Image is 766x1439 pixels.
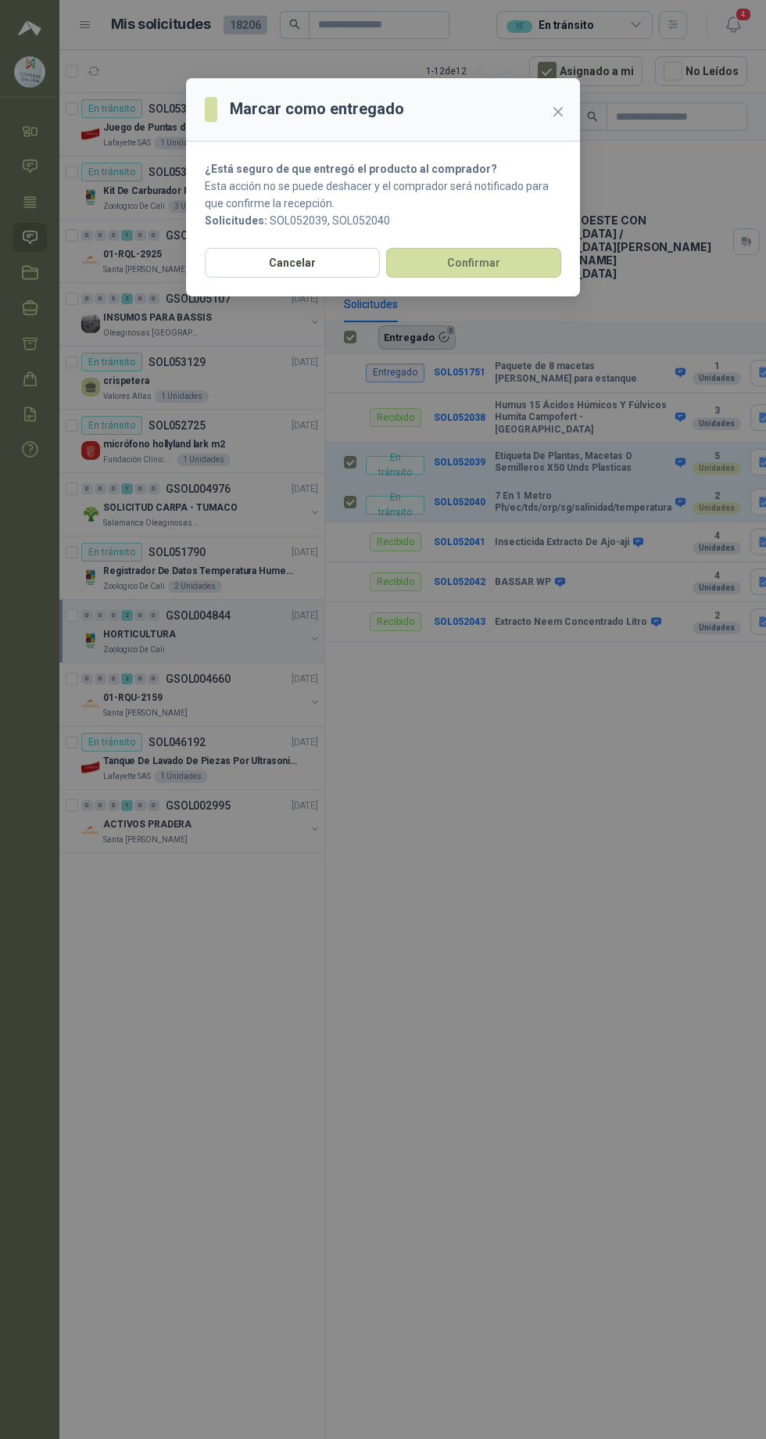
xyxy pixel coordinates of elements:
[205,178,561,212] p: Esta acción no se puede deshacer y el comprador será notificado para que confirme la recepción.
[205,212,561,229] p: SOL052039, SOL052040
[386,248,561,278] button: Confirmar
[205,163,497,175] strong: ¿Está seguro de que entregó el producto al comprador?
[205,248,380,278] button: Cancelar
[552,106,564,118] span: close
[205,214,267,227] b: Solicitudes:
[546,99,571,124] button: Close
[230,97,404,121] h3: Marcar como entregado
